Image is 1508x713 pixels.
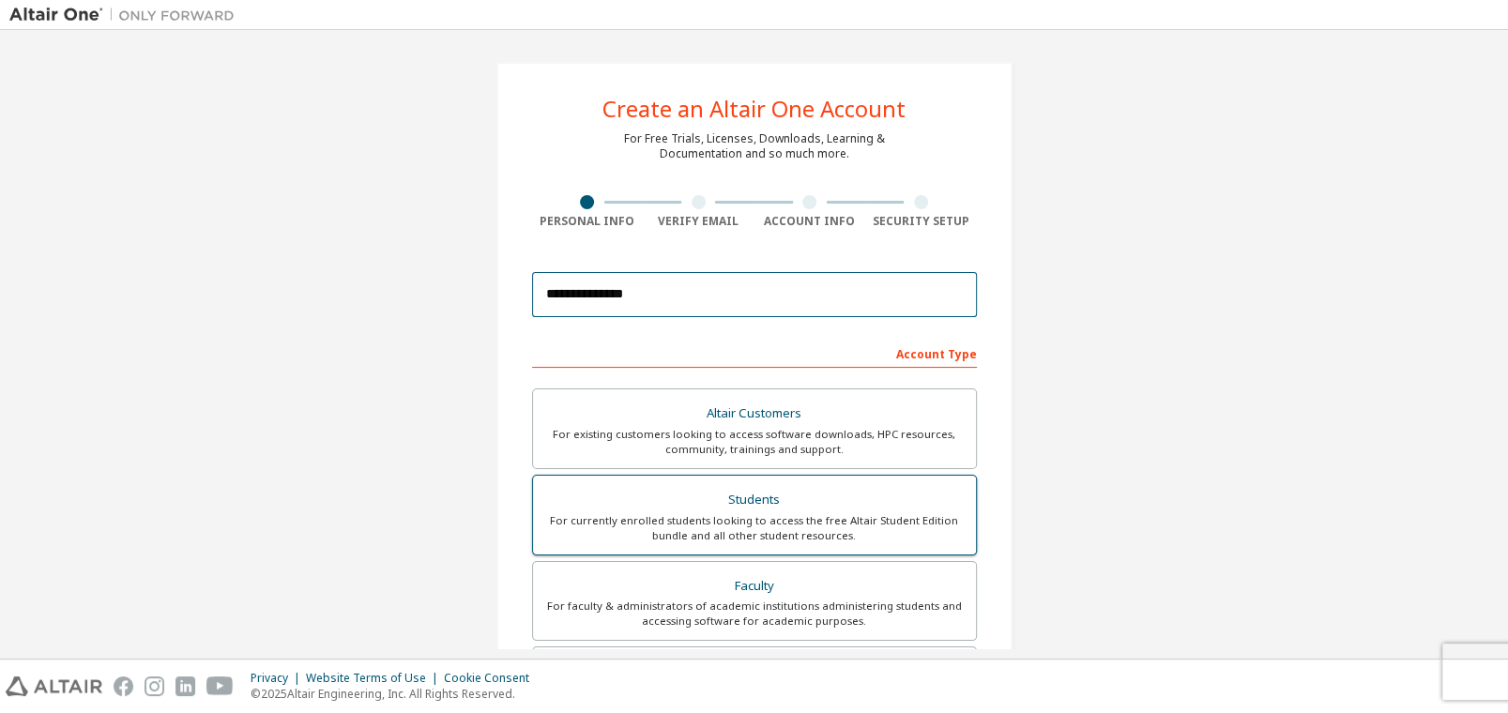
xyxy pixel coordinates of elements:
div: For faculty & administrators of academic institutions administering students and accessing softwa... [544,599,965,629]
div: Verify Email [643,214,754,229]
div: Security Setup [865,214,977,229]
div: Cookie Consent [444,671,541,686]
div: Privacy [251,671,306,686]
img: instagram.svg [145,676,164,696]
img: altair_logo.svg [6,676,102,696]
img: facebook.svg [114,676,133,696]
div: Students [544,487,965,513]
div: Faculty [544,573,965,599]
div: Altair Customers [544,401,965,427]
div: Website Terms of Use [306,671,444,686]
div: For existing customers looking to access software downloads, HPC resources, community, trainings ... [544,427,965,457]
p: © 2025 Altair Engineering, Inc. All Rights Reserved. [251,686,541,702]
div: Create an Altair One Account [602,98,906,120]
div: For Free Trials, Licenses, Downloads, Learning & Documentation and so much more. [624,131,885,161]
div: For currently enrolled students looking to access the free Altair Student Edition bundle and all ... [544,513,965,543]
div: Account Info [754,214,866,229]
div: Account Type [532,338,977,368]
img: youtube.svg [206,676,234,696]
img: Altair One [9,6,244,24]
img: linkedin.svg [175,676,195,696]
div: Personal Info [532,214,644,229]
